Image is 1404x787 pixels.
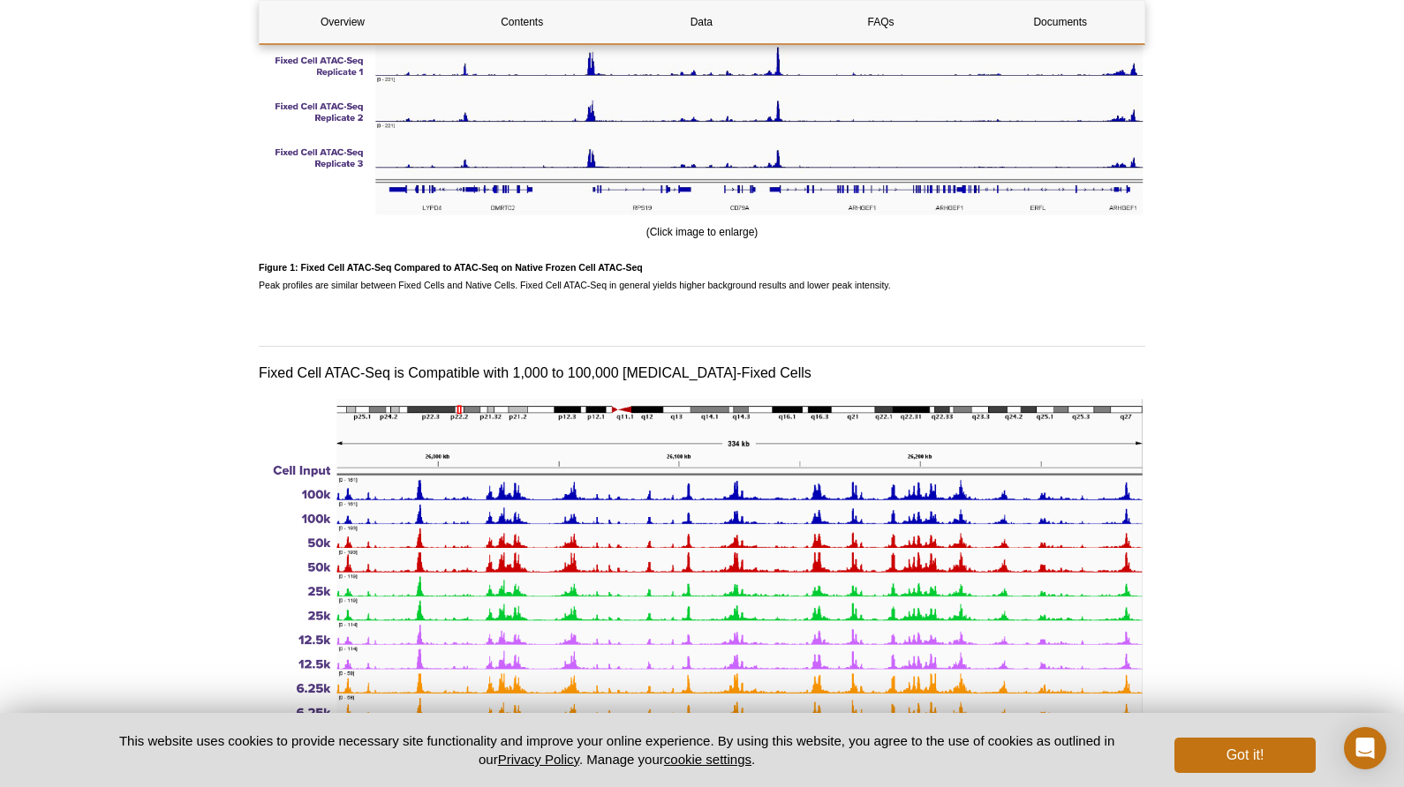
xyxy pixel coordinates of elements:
a: FAQs [798,1,964,43]
a: Privacy Policy [498,752,579,767]
strong: Figure 1: Fixed Cell ATAC-Seq Compared to ATAC-Seq on Native Frozen Cell ATAC-Seq [259,262,643,273]
button: Got it! [1174,738,1316,773]
a: Data [618,1,784,43]
a: Documents [978,1,1144,43]
a: Overview [260,1,426,43]
a: Contents [439,1,605,43]
div: Open Intercom Messenger [1344,727,1386,769]
span: (Click image to enlarge) [646,226,759,238]
p: This website uses cookies to provide necessary site functionality and improve your online experie... [88,731,1145,768]
span: Peak profiles are similar between Fixed Cells and Native Cells. Fixed Cell ATAC-Seq in general yi... [259,262,891,290]
h3: Fixed Cell ATAC-Seq is Compatible with 1,000 to 100,000 [MEDICAL_DATA]-Fixed Cells [259,363,1145,384]
button: cookie settings [664,752,751,767]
